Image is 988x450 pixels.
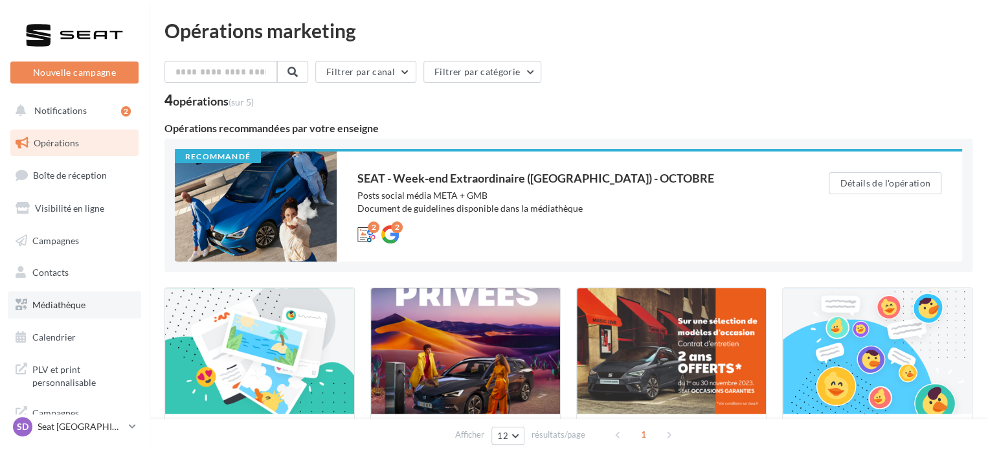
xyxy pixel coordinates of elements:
span: résultats/page [532,429,585,441]
span: PLV et print personnalisable [32,361,133,388]
a: Médiathèque [8,291,141,319]
p: Seat [GEOGRAPHIC_DATA] [38,420,124,433]
span: Boîte de réception [33,170,107,181]
button: Notifications 2 [8,97,136,124]
span: Notifications [34,105,87,116]
span: SD [17,420,28,433]
span: Calendrier [32,332,76,343]
a: Contacts [8,259,141,286]
div: 2 [368,221,379,233]
div: Opérations marketing [164,21,972,40]
a: Campagnes DataOnDemand [8,399,141,437]
span: 1 [633,424,654,445]
span: Contacts [32,267,69,278]
div: 2 [121,106,131,117]
div: SEAT - Week-end Extraordinaire ([GEOGRAPHIC_DATA]) - OCTOBRE [357,172,777,184]
span: Campagnes DataOnDemand [32,404,133,432]
button: Nouvelle campagne [10,62,139,84]
button: Détails de l'opération [829,172,941,194]
div: opérations [173,95,254,107]
div: Posts social média META + GMB Document de guidelines disponible dans la médiathèque [357,189,777,215]
div: 2 [391,221,403,233]
a: Campagnes [8,227,141,254]
a: Visibilité en ligne [8,195,141,222]
a: Opérations [8,129,141,157]
span: 12 [497,431,508,441]
a: SD Seat [GEOGRAPHIC_DATA] [10,414,139,439]
a: Calendrier [8,324,141,351]
div: Opérations recommandées par votre enseigne [164,123,972,133]
span: Afficher [455,429,484,441]
span: Opérations [34,137,79,148]
button: Filtrer par canal [315,61,416,83]
div: Recommandé [175,152,261,163]
span: Campagnes [32,234,79,245]
a: PLV et print personnalisable [8,355,141,394]
span: (sur 5) [229,96,254,107]
span: Médiathèque [32,299,85,310]
button: Filtrer par catégorie [423,61,541,83]
button: 12 [491,427,524,445]
span: Visibilité en ligne [35,203,104,214]
div: 4 [164,93,254,107]
a: Boîte de réception [8,161,141,189]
